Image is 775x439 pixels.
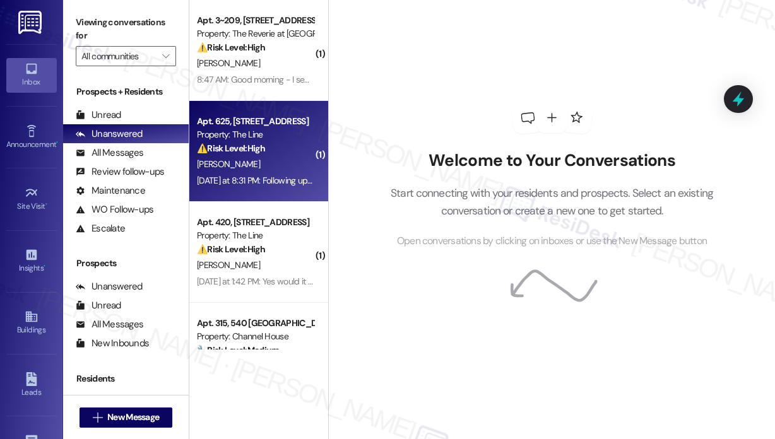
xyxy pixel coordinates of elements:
label: Viewing conversations for [76,13,176,46]
a: Site Visit • [6,182,57,216]
div: Apt. 625, [STREET_ADDRESS] [197,115,314,128]
div: All Messages [76,318,143,331]
button: New Message [80,407,173,428]
div: New Inbounds [76,337,149,350]
div: Apt. 315, 540 [GEOGRAPHIC_DATA] [197,317,314,330]
h2: Welcome to Your Conversations [372,151,733,171]
strong: ⚠️ Risk Level: High [197,243,265,255]
div: Residents [63,372,189,385]
strong: ⚠️ Risk Level: High [197,42,265,53]
a: Leads [6,368,57,402]
div: Property: The Reverie at [GEOGRAPHIC_DATA][PERSON_NAME] [197,27,314,40]
span: New Message [107,411,159,424]
div: Prospects [63,257,189,270]
span: [PERSON_NAME] [197,259,260,271]
a: Insights • [6,244,57,278]
div: Property: The Line [197,128,314,141]
div: Unread [76,299,121,312]
div: Prospects + Residents [63,85,189,98]
div: Property: The Line [197,229,314,242]
div: Unanswered [76,127,143,141]
div: Escalate [76,222,125,235]
span: Open conversations by clicking on inboxes or use the New Message button [397,233,707,249]
span: • [56,138,58,147]
span: [PERSON_NAME] [197,158,260,170]
strong: ⚠️ Risk Level: High [197,143,265,154]
div: [DATE] at 8:31 PM: Following up on a work order I placed last week. My outlets by my stove, on th... [197,175,756,186]
input: All communities [81,46,156,66]
strong: 🔧 Risk Level: Medium [197,344,279,356]
div: Unanswered [76,280,143,293]
div: Apt. 420, [STREET_ADDRESS] [197,216,314,229]
i:  [93,413,102,423]
i:  [162,51,169,61]
div: Maintenance [76,184,145,197]
p: Start connecting with your residents and prospects. Select an existing conversation or create a n... [372,184,733,220]
div: All Messages [76,146,143,160]
div: WO Follow-ups [76,203,153,216]
span: • [45,200,47,209]
a: Inbox [6,58,57,92]
div: Apt. 3~209, [STREET_ADDRESS] [197,14,314,27]
div: Unread [76,108,121,122]
div: Review follow-ups [76,165,164,179]
img: ResiDesk Logo [18,11,44,34]
div: Property: Channel House [197,330,314,343]
span: [PERSON_NAME] [197,57,260,69]
span: • [44,262,45,271]
a: Buildings [6,306,57,340]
